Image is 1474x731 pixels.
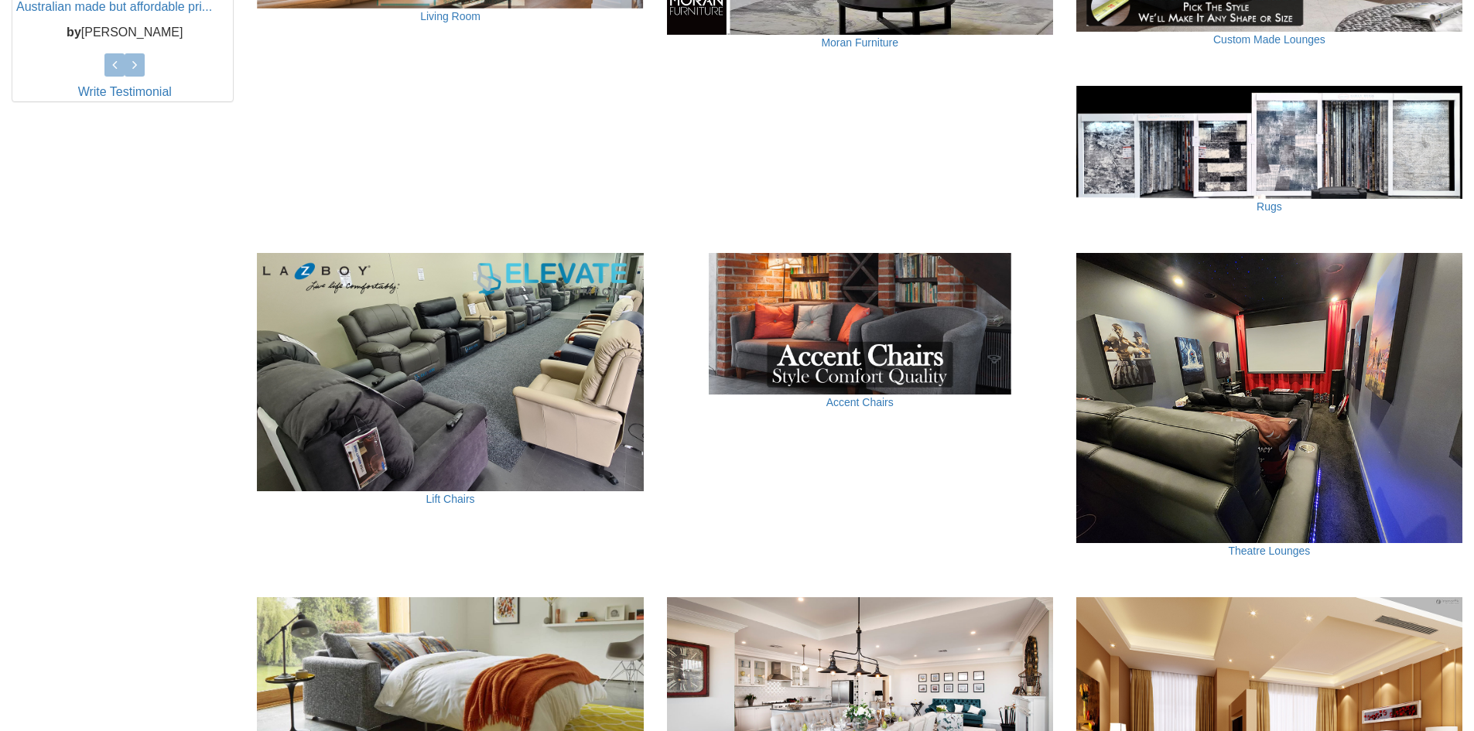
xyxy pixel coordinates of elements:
[67,26,81,39] b: by
[1076,86,1462,199] img: Rugs
[78,85,172,98] a: Write Testimonial
[826,396,894,408] a: Accent Chairs
[1213,33,1325,46] a: Custom Made Lounges
[426,493,475,505] a: Lift Chairs
[1076,253,1462,542] img: Theatre Lounges
[1228,545,1310,557] a: Theatre Lounges
[420,10,481,22] a: Living Room
[667,253,1053,395] img: Accent Chairs
[16,24,233,42] p: [PERSON_NAME]
[257,253,643,491] img: Lift Chairs
[821,36,898,49] a: Moran Furniture
[1257,200,1282,213] a: Rugs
